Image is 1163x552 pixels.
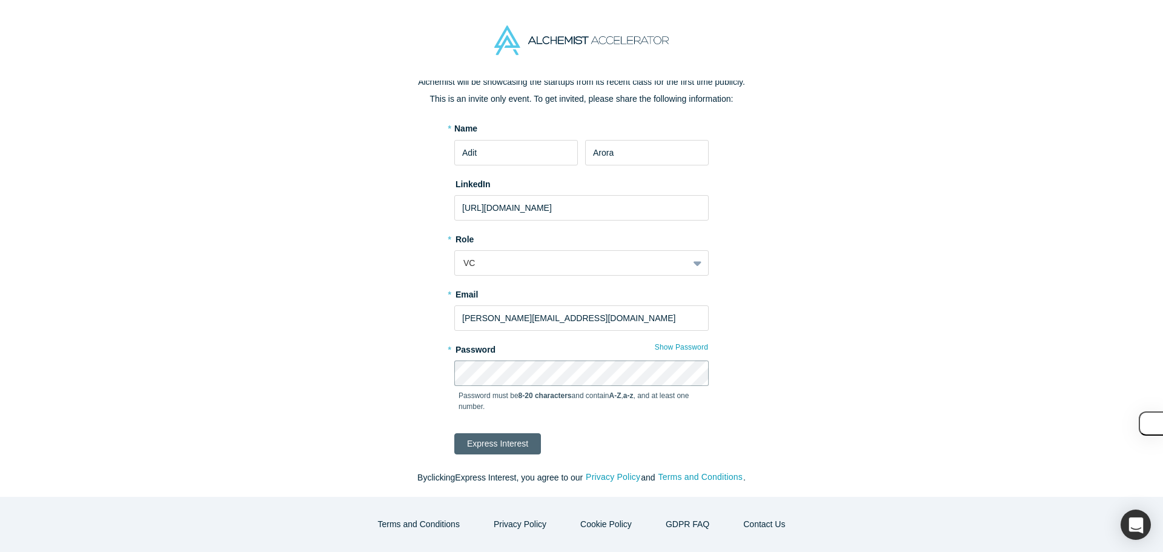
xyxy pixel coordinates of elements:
a: GDPR FAQ [653,514,722,535]
strong: A-Z [609,391,621,400]
img: Alchemist Accelerator Logo [494,25,669,55]
label: Role [454,229,709,246]
button: Terms and Conditions [657,470,743,484]
button: Privacy Policy [481,514,559,535]
label: LinkedIn [454,174,491,191]
button: Cookie Policy [568,514,644,535]
p: This is an invite only event. To get invited, please share the following information: [327,93,836,105]
label: Password [454,339,709,356]
input: Last Name [585,140,709,165]
button: Express Interest [454,433,541,454]
button: Contact Us [731,514,798,535]
button: Show Password [654,339,709,355]
strong: a-z [623,391,634,400]
label: Email [454,284,709,301]
input: First Name [454,140,578,165]
label: Name [454,122,477,135]
button: Privacy Policy [585,470,641,484]
p: Password must be and contain , , and at least one number. [459,390,704,412]
p: By clicking Express Interest , you agree to our and . [327,471,836,484]
p: Alchemist will be showcasing the startups from its recent class for the first time publicly. [327,76,836,88]
div: VC [463,257,680,270]
strong: 8-20 characters [519,391,572,400]
button: Terms and Conditions [365,514,472,535]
